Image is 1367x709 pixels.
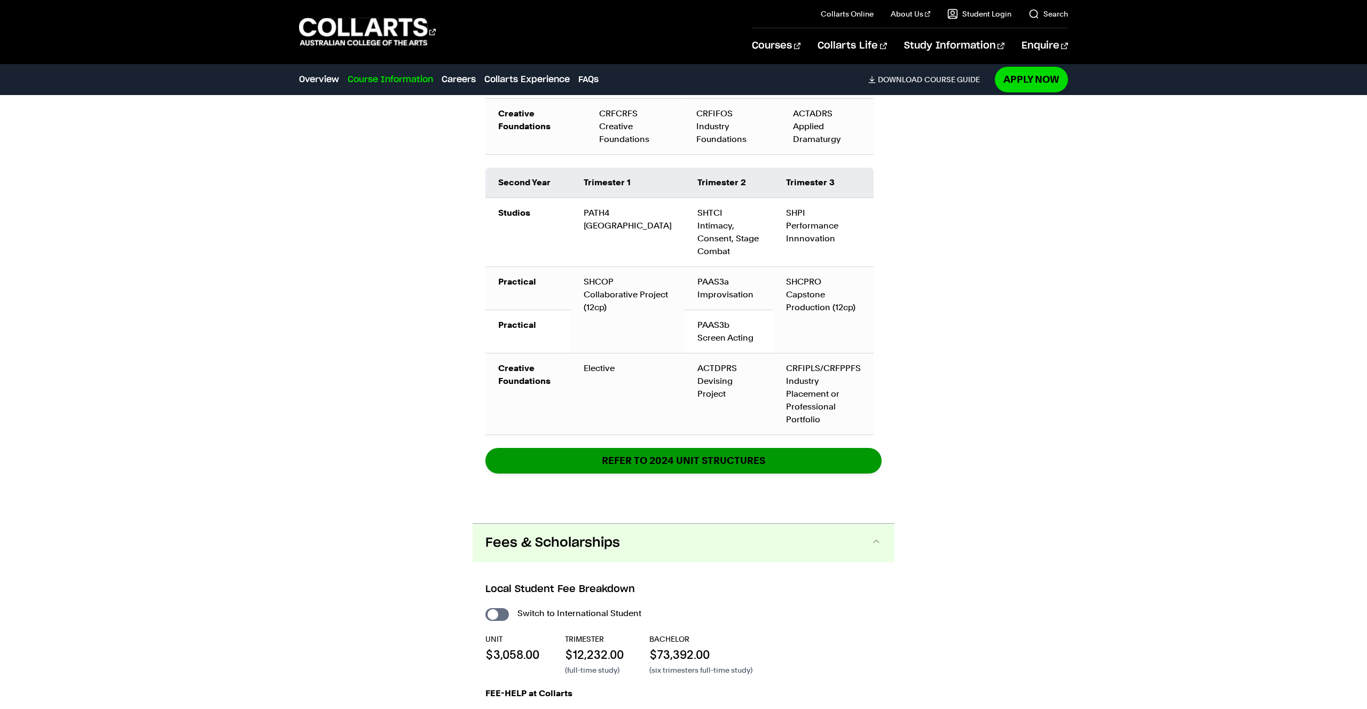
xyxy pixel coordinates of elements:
[868,75,988,84] a: DownloadCourse Guide
[565,634,624,644] p: TRIMESTER
[773,198,874,267] td: SHPI Performance Innnovation
[571,168,685,198] td: Trimester 1
[821,9,874,19] a: Collarts Online
[498,108,551,131] strong: Creative Foundations
[685,168,773,198] td: Trimester 2
[1028,9,1068,19] a: Search
[685,267,773,310] td: PAAS3a Improvisation
[793,107,861,146] div: ACTADRS Applied Dramaturgy
[485,168,571,198] td: Second Year
[565,665,624,675] p: (full-time study)
[649,665,752,675] p: (six trimesters full-time study)
[299,17,436,47] div: Go to homepage
[891,9,930,19] a: About Us
[348,73,433,86] a: Course Information
[485,634,539,644] p: UNIT
[947,9,1011,19] a: Student Login
[484,73,570,86] a: Collarts Experience
[442,73,476,86] a: Careers
[685,198,773,267] td: SHTCI Intimacy, Consent, Stage Combat
[649,647,752,663] p: $73,392.00
[473,524,894,562] button: Fees & Scholarships
[485,448,882,473] a: REFER TO 2024 unit structures
[599,107,671,146] div: CRFCRFS Creative Foundations
[571,267,685,353] td: SHCOP Collaborative Project (12cp)
[904,28,1004,64] a: Study Information
[571,353,685,435] td: Elective
[299,73,339,86] a: Overview
[773,267,874,353] td: SHCPRO Capstone Production (12cp)
[498,277,536,287] strong: Practical
[995,67,1068,92] a: Apply Now
[649,634,752,644] p: BACHELOR
[498,363,551,386] strong: Creative Foundations
[786,362,861,426] div: CRFIPLS/CRFPPFS Industry Placement or Professional Portfolio
[578,73,599,86] a: FAQs
[878,75,922,84] span: Download
[685,353,773,435] td: ACTDPRS Devising Project
[752,28,800,64] a: Courses
[485,688,572,698] strong: FEE-HELP at Collarts
[485,647,539,663] p: $3,058.00
[485,534,620,552] span: Fees & Scholarships
[498,320,536,330] strong: Practical
[565,647,624,663] p: $12,232.00
[773,168,874,198] td: Trimester 3
[571,198,685,267] td: PATH4 [GEOGRAPHIC_DATA]
[498,208,530,218] strong: Studios
[697,319,760,344] div: PAAS3b Screen Acting
[517,606,641,621] label: Switch to International Student
[818,28,886,64] a: Collarts Life
[696,107,768,146] div: CRFIFOS Industry Foundations
[485,582,882,596] h3: Local Student Fee Breakdown
[1022,28,1068,64] a: Enquire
